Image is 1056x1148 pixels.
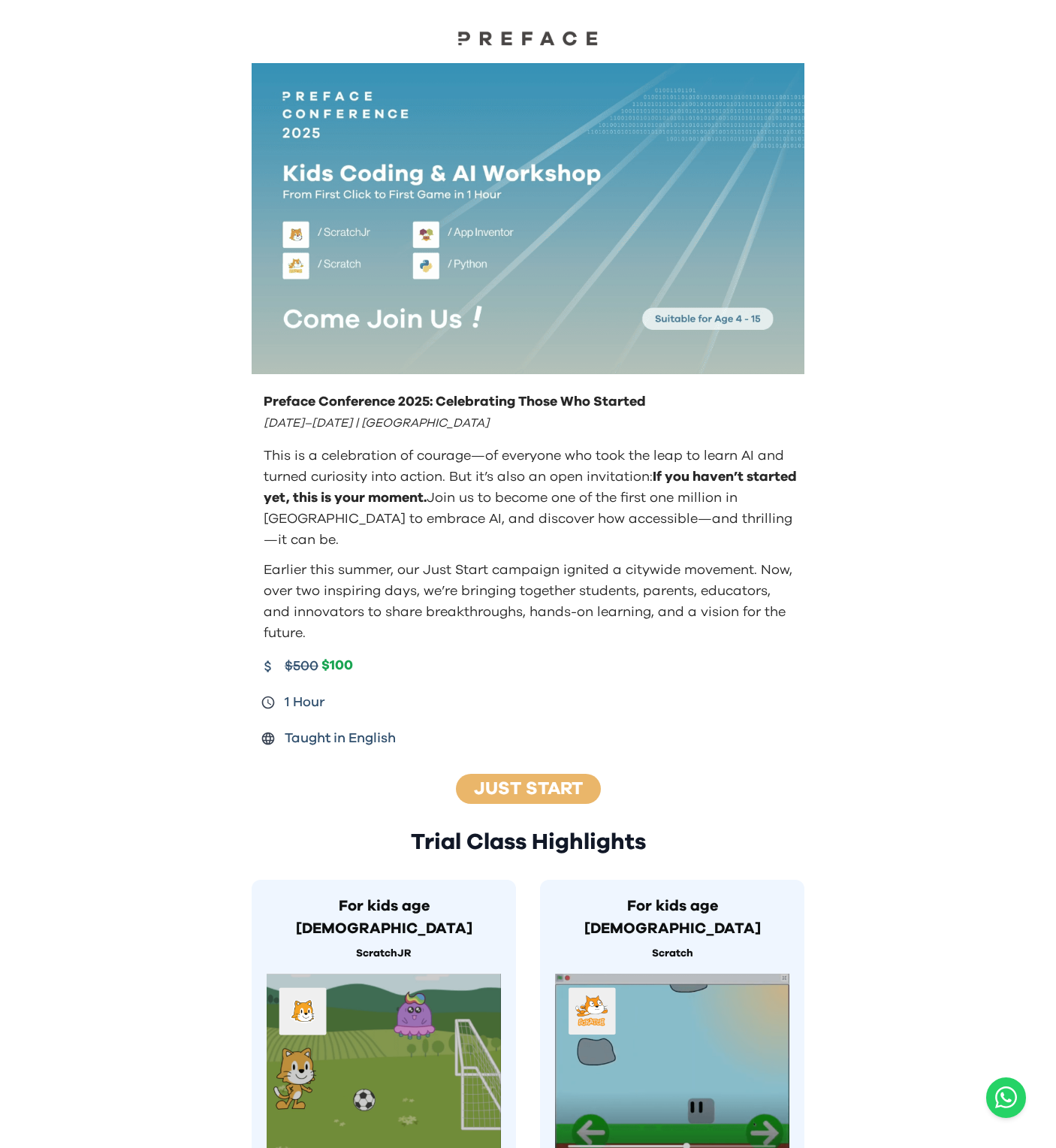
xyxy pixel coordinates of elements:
p: Scratch [555,946,789,962]
h3: For kids age [DEMOGRAPHIC_DATA] [267,895,501,940]
img: Kids learning to code [252,63,804,374]
h3: For kids age [DEMOGRAPHIC_DATA] [555,895,789,940]
p: Preface Conference 2025: Celebrating Those Who Started [264,391,798,412]
a: Preface Logo [453,30,603,51]
a: Just Start [474,780,583,798]
span: If you haven’t started yet, this is your moment. [264,470,797,505]
button: Open WhatsApp chat [986,1077,1026,1118]
span: $100 [321,657,353,675]
p: Earlier this summer, our Just Start campaign ignited a citywide movement. Now, over two inspiring... [264,560,798,644]
h2: Trial Class Highlights [252,829,804,856]
p: ScratchJR [267,946,501,962]
p: [DATE]–[DATE] | [GEOGRAPHIC_DATA] [264,412,798,434]
span: $500 [285,656,318,677]
span: Taught in English [285,728,396,749]
p: This is a celebration of courage—of everyone who took the leap to learn AI and turned curiosity i... [264,446,798,551]
a: Chat with us on WhatsApp [986,1077,1026,1118]
button: Just Start [451,773,605,805]
span: 1 Hour [285,692,325,713]
img: Preface Logo [453,30,603,46]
